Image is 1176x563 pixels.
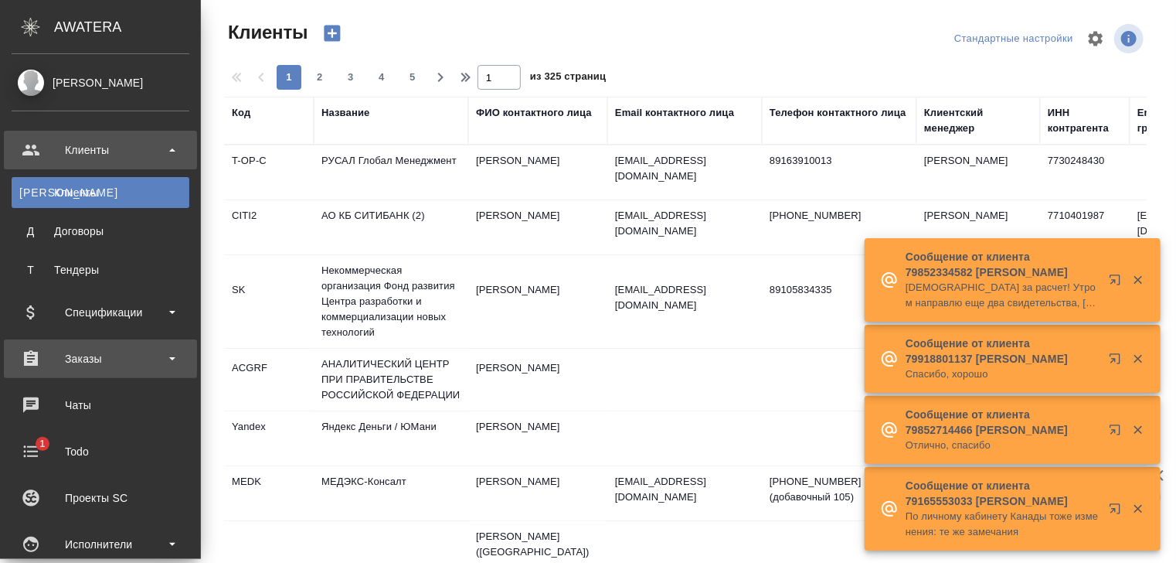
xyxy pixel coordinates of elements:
[1077,20,1114,57] span: Настроить таблицу
[1100,264,1137,302] button: Открыть в новой вкладке
[770,282,909,298] p: 89105834335
[906,367,1099,382] p: Спасибо, хорошо
[224,275,314,329] td: SK
[615,208,754,239] p: [EMAIL_ADDRESS][DOMAIN_NAME]
[1040,200,1130,254] td: 7710401987
[950,27,1077,51] div: split button
[468,466,607,520] td: [PERSON_NAME]
[1100,415,1137,452] button: Открыть в новой вкладке
[400,70,425,85] span: 5
[12,74,189,91] div: [PERSON_NAME]
[476,105,592,121] div: ФИО контактного лица
[468,353,607,407] td: [PERSON_NAME]
[224,200,314,254] td: CITI2
[1114,24,1147,53] span: Посмотреть информацию
[30,436,54,452] span: 1
[4,432,197,471] a: 1Todo
[906,478,1099,509] p: Сообщение от клиента 79165553033 [PERSON_NAME]
[916,145,1040,200] td: [PERSON_NAME]
[906,407,1099,438] p: Сообщение от клиента 79852714466 [PERSON_NAME]
[906,438,1099,453] p: Отлично, спасибо
[615,282,754,313] p: [EMAIL_ADDRESS][DOMAIN_NAME]
[4,386,197,425] a: Чаты
[314,200,468,254] td: АО КБ СИТИБАНК (2)
[308,70,332,85] span: 2
[314,145,468,200] td: РУСАЛ Глобал Менеджмент
[12,138,189,162] div: Клиенты
[224,411,314,466] td: Yandex
[12,394,189,417] div: Чаты
[906,336,1099,367] p: Сообщение от клиента 79918801137 [PERSON_NAME]
[12,440,189,463] div: Todo
[19,185,182,200] div: Клиенты
[1122,423,1154,437] button: Закрыть
[615,474,754,505] p: [EMAIL_ADDRESS][DOMAIN_NAME]
[1122,352,1154,366] button: Закрыть
[314,466,468,520] td: МЕДЭКС-Консалт
[468,411,607,466] td: [PERSON_NAME]
[54,12,201,43] div: AWATERA
[1100,493,1137,531] button: Открыть в новой вкладке
[314,255,468,348] td: Некоммерческая организация Фонд развития Центра разработки и коммерциализации новых технологий
[1122,273,1154,287] button: Закрыть
[1048,105,1122,136] div: ИНН контрагента
[12,486,189,510] div: Проекты SC
[19,262,182,278] div: Тендеры
[338,70,363,85] span: 3
[314,20,351,46] button: Создать
[906,509,1099,540] p: По личному кабинету Канады тоже изменения: те же замечания
[615,105,734,121] div: Email контактного лица
[12,301,189,324] div: Спецификации
[12,533,189,556] div: Исполнители
[232,105,250,121] div: Код
[906,280,1099,311] p: [DEMOGRAPHIC_DATA] за расчет! Утром направлю еще два свидетельства, [DATE] оплачу за перевод всех...
[12,254,189,285] a: ТТендеры
[224,353,314,407] td: ACGRF
[369,65,394,90] button: 4
[338,65,363,90] button: 3
[314,411,468,466] td: Яндекс Деньги / ЮМани
[12,216,189,247] a: ДДоговоры
[400,65,425,90] button: 5
[308,65,332,90] button: 2
[369,70,394,85] span: 4
[770,153,909,169] p: 89163910013
[770,474,909,505] p: [PHONE_NUMBER] (добавочный 105)
[615,153,754,184] p: [EMAIL_ADDRESS][DOMAIN_NAME]
[314,349,468,411] td: АНАЛИТИЧЕСКИЙ ЦЕНТР ПРИ ПРАВИТЕЛЬСТВЕ РОССИЙСКОЙ ФЕДЕРАЦИИ
[906,249,1099,280] p: Сообщение от клиента 79852334582 [PERSON_NAME]
[924,105,1032,136] div: Клиентский менеджер
[468,200,607,254] td: [PERSON_NAME]
[224,466,314,520] td: MEDK
[468,275,607,329] td: [PERSON_NAME]
[19,223,182,239] div: Договоры
[1122,502,1154,516] button: Закрыть
[224,20,308,45] span: Клиенты
[321,105,369,121] div: Название
[224,145,314,200] td: T-OP-C
[468,145,607,200] td: [PERSON_NAME]
[916,200,1040,254] td: [PERSON_NAME]
[1040,145,1130,200] td: 7730248430
[12,177,189,208] a: [PERSON_NAME]Клиенты
[770,105,906,121] div: Телефон контактного лица
[770,208,909,223] p: [PHONE_NUMBER]
[4,479,197,517] a: Проекты SC
[530,67,606,90] span: из 325 страниц
[1100,343,1137,380] button: Открыть в новой вкладке
[12,347,189,370] div: Заказы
